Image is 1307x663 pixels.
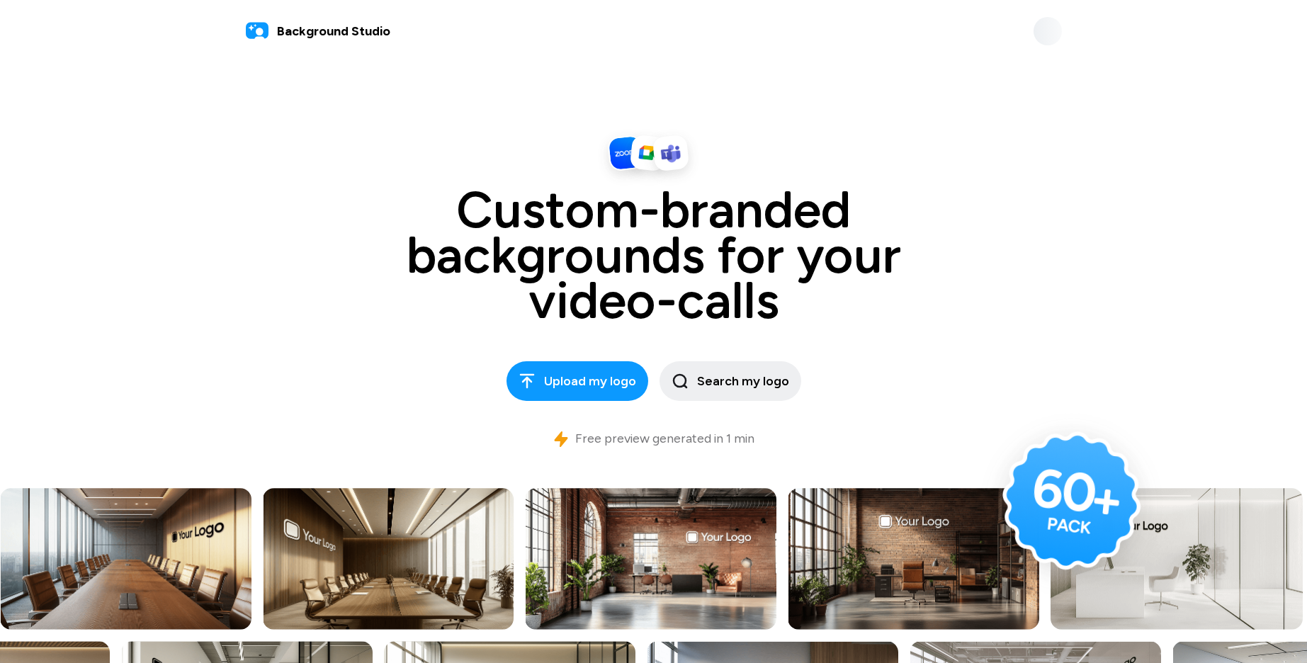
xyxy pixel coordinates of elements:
[672,372,789,391] span: Search my logo
[994,423,1150,579] img: Badge
[507,361,648,401] button: Upload my logo
[263,488,514,630] img: Showcase image
[629,135,667,172] img: Logo Meet
[1051,488,1302,630] img: Showcase image
[788,488,1040,630] img: Showcase image
[246,20,268,42] img: logo
[606,135,644,172] img: Logo Zoom
[519,372,636,391] span: Upload my logo
[575,429,754,448] p: Free preview generated in 1 min
[652,135,689,172] img: Logo Microsoft
[277,22,390,41] span: Background Studio
[525,488,776,630] img: Showcase image
[335,187,973,323] h1: Custom-branded backgrounds for your video-calls
[246,20,390,42] a: Background Studio
[660,361,801,401] button: Search my logo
